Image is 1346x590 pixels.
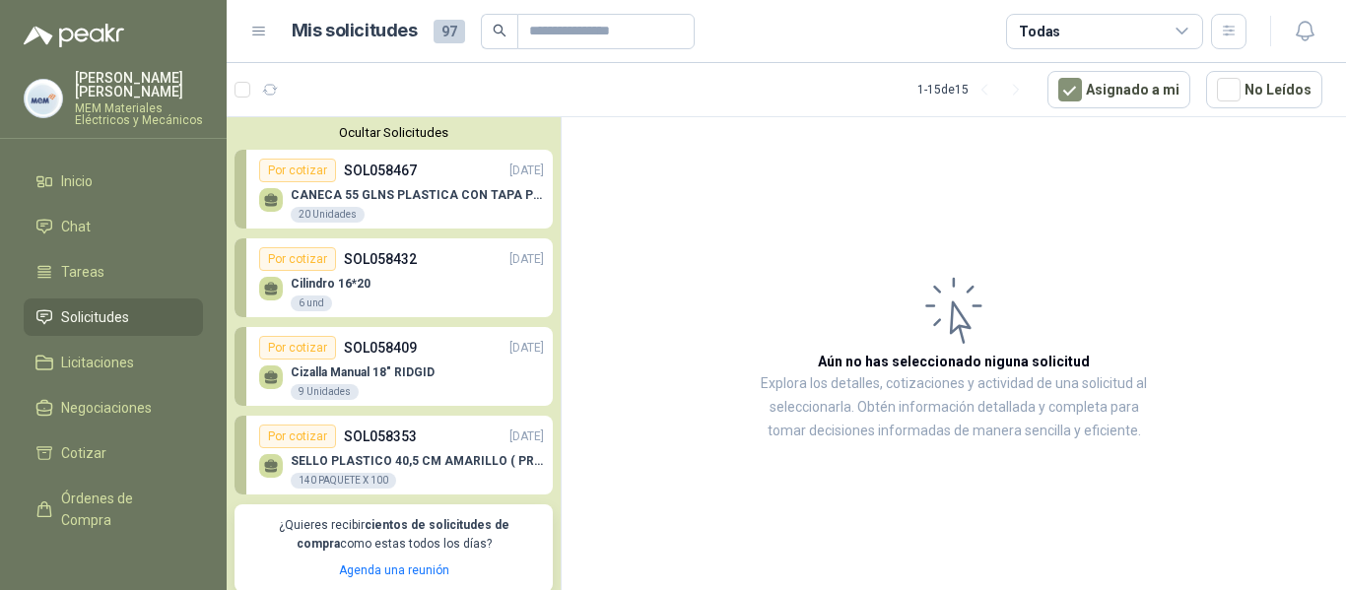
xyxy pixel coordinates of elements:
[235,327,553,406] a: Por cotizarSOL058409[DATE] Cizalla Manual 18" RIDGID9 Unidades
[61,442,106,464] span: Cotizar
[235,125,553,140] button: Ocultar Solicitudes
[1019,21,1060,42] div: Todas
[24,434,203,472] a: Cotizar
[509,250,544,269] p: [DATE]
[509,427,544,446] p: [DATE]
[24,24,124,47] img: Logo peakr
[235,416,553,494] a: Por cotizarSOL058353[DATE] SELLO PLASTICO 40,5 CM AMARILLO ( PRECINTO SEGURIDAD)140 PAQUETE X 100
[24,389,203,426] a: Negociaciones
[493,24,506,37] span: search
[291,277,370,291] p: Cilindro 16*20
[61,488,184,531] span: Órdenes de Compra
[25,80,62,117] img: Company Logo
[235,150,553,229] a: Por cotizarSOL058467[DATE] CANECA 55 GLNS PLASTICA CON TAPA PEQUEÑA20 Unidades
[291,295,332,311] div: 6 und
[291,365,435,379] p: Cizalla Manual 18" RIDGID
[246,516,541,554] p: ¿Quieres recibir como estas todos los días?
[291,473,396,489] div: 140 PAQUETE X 100
[61,397,152,419] span: Negociaciones
[291,384,359,400] div: 9 Unidades
[434,20,465,43] span: 97
[339,563,449,577] a: Agenda una reunión
[75,102,203,126] p: MEM Materiales Eléctricos y Mecánicos
[24,163,203,200] a: Inicio
[235,238,553,317] a: Por cotizarSOL058432[DATE] Cilindro 16*206 und
[291,454,544,468] p: SELLO PLASTICO 40,5 CM AMARILLO ( PRECINTO SEGURIDAD)
[259,425,336,448] div: Por cotizar
[259,247,336,271] div: Por cotizar
[344,160,417,181] p: SOL058467
[291,188,544,202] p: CANECA 55 GLNS PLASTICA CON TAPA PEQUEÑA
[75,71,203,98] p: [PERSON_NAME] [PERSON_NAME]
[24,480,203,539] a: Órdenes de Compra
[61,352,134,373] span: Licitaciones
[917,74,1032,105] div: 1 - 15 de 15
[1047,71,1190,108] button: Asignado a mi
[759,372,1149,443] p: Explora los detalles, cotizaciones y actividad de una solicitud al seleccionarla. Obtén informaci...
[61,261,104,283] span: Tareas
[24,253,203,291] a: Tareas
[24,208,203,245] a: Chat
[344,248,417,270] p: SOL058432
[344,337,417,359] p: SOL058409
[61,306,129,328] span: Solicitudes
[291,207,365,223] div: 20 Unidades
[61,216,91,237] span: Chat
[509,339,544,358] p: [DATE]
[818,351,1090,372] h3: Aún no has seleccionado niguna solicitud
[297,518,509,551] b: cientos de solicitudes de compra
[509,162,544,180] p: [DATE]
[24,344,203,381] a: Licitaciones
[292,17,418,45] h1: Mis solicitudes
[61,170,93,192] span: Inicio
[344,426,417,447] p: SOL058353
[259,159,336,182] div: Por cotizar
[24,298,203,336] a: Solicitudes
[259,336,336,360] div: Por cotizar
[1206,71,1322,108] button: No Leídos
